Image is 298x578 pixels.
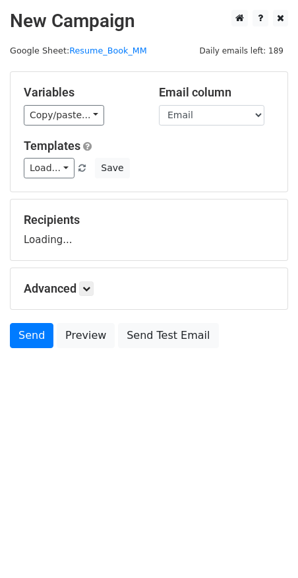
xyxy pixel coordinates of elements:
[159,85,274,100] h5: Email column
[24,213,274,247] div: Loading...
[194,44,288,58] span: Daily emails left: 189
[10,323,53,348] a: Send
[24,281,274,296] h5: Advanced
[194,46,288,55] a: Daily emails left: 189
[10,10,288,32] h2: New Campaign
[95,158,129,178] button: Save
[24,139,80,153] a: Templates
[24,213,274,227] h5: Recipients
[10,46,147,55] small: Google Sheet:
[118,323,218,348] a: Send Test Email
[24,105,104,126] a: Copy/paste...
[24,158,74,178] a: Load...
[69,46,147,55] a: Resume_Book_MM
[57,323,115,348] a: Preview
[24,85,139,100] h5: Variables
